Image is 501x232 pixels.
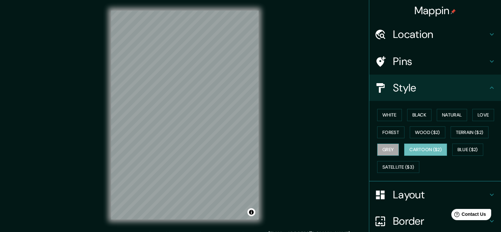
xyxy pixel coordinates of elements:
h4: Location [393,28,488,41]
h4: Layout [393,188,488,201]
button: Terrain ($2) [451,126,489,139]
div: Pins [369,48,501,75]
button: Toggle attribution [247,208,255,216]
button: White [377,109,402,121]
h4: Border [393,215,488,228]
button: Black [407,109,432,121]
button: Blue ($2) [452,144,483,156]
iframe: Help widget launcher [442,206,494,225]
button: Natural [437,109,467,121]
h4: Style [393,81,488,94]
h4: Mappin [414,4,456,17]
div: Style [369,75,501,101]
button: Love [472,109,494,121]
button: Wood ($2) [410,126,445,139]
div: Layout [369,182,501,208]
canvas: Map [111,11,259,219]
div: Location [369,21,501,48]
button: Grey [377,144,399,156]
button: Forest [377,126,404,139]
button: Satellite ($3) [377,161,419,173]
h4: Pins [393,55,488,68]
button: Cartoon ($2) [404,144,447,156]
img: pin-icon.png [451,9,456,14]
